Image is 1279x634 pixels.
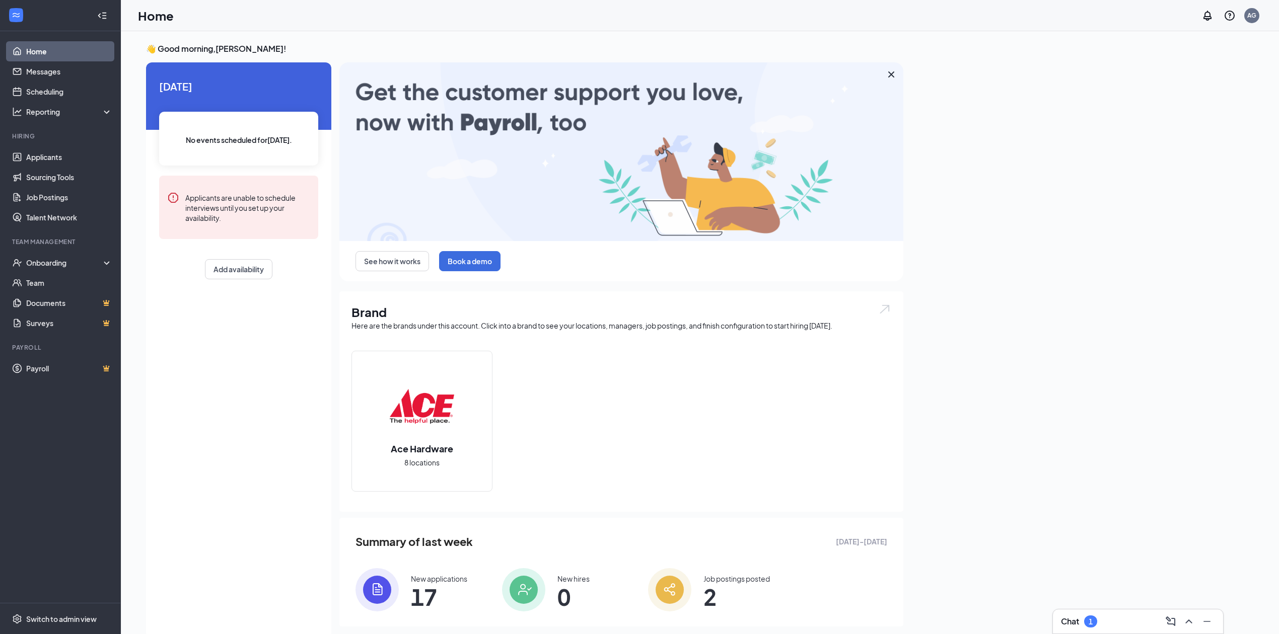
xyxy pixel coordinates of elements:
[205,259,272,279] button: Add availability
[26,82,112,102] a: Scheduling
[12,107,22,117] svg: Analysis
[26,207,112,227] a: Talent Network
[146,43,903,54] h3: 👋 Good morning, [PERSON_NAME] !
[26,293,112,313] a: DocumentsCrown
[26,358,112,378] a: PayrollCrown
[26,167,112,187] a: Sourcing Tools
[356,568,399,611] img: icon
[12,614,22,624] svg: Settings
[411,588,467,606] span: 17
[356,533,473,550] span: Summary of last week
[97,11,107,21] svg: Collapse
[26,313,112,333] a: SurveysCrown
[26,614,97,624] div: Switch to admin view
[1181,613,1197,629] button: ChevronUp
[390,374,454,438] img: Ace Hardware
[186,134,292,145] span: No events scheduled for [DATE] .
[703,574,770,584] div: Job postings posted
[1183,615,1195,627] svg: ChevronUp
[138,7,174,24] h1: Home
[1163,613,1179,629] button: ComposeMessage
[557,574,590,584] div: New hires
[1201,10,1214,22] svg: Notifications
[648,568,691,611] img: icon
[26,107,113,117] div: Reporting
[167,192,179,204] svg: Error
[11,10,21,20] svg: WorkstreamLogo
[26,187,112,207] a: Job Postings
[439,251,501,271] button: Book a demo
[1201,615,1213,627] svg: Minimize
[411,574,467,584] div: New applications
[12,343,110,352] div: Payroll
[1224,10,1236,22] svg: QuestionInfo
[703,588,770,606] span: 2
[185,192,310,223] div: Applicants are unable to schedule interviews until you set up your availability.
[12,132,110,140] div: Hiring
[356,251,429,271] button: See how it works
[1247,11,1256,20] div: AG
[26,41,112,61] a: Home
[1089,617,1093,626] div: 1
[557,588,590,606] span: 0
[885,68,897,81] svg: Cross
[12,258,22,268] svg: UserCheck
[26,61,112,82] a: Messages
[1061,616,1079,627] h3: Chat
[404,457,440,468] span: 8 locations
[836,536,887,547] span: [DATE] - [DATE]
[878,303,891,315] img: open.6027fd2a22e1237b5b06.svg
[1165,615,1177,627] svg: ComposeMessage
[26,258,104,268] div: Onboarding
[159,78,318,94] span: [DATE]
[502,568,545,611] img: icon
[26,147,112,167] a: Applicants
[1199,613,1215,629] button: Minimize
[12,237,110,246] div: Team Management
[351,321,891,331] div: Here are the brands under this account. Click into a brand to see your locations, managers, job p...
[339,62,903,241] img: payroll-large.gif
[26,273,112,293] a: Team
[351,303,891,321] h1: Brand
[381,442,463,455] h2: Ace Hardware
